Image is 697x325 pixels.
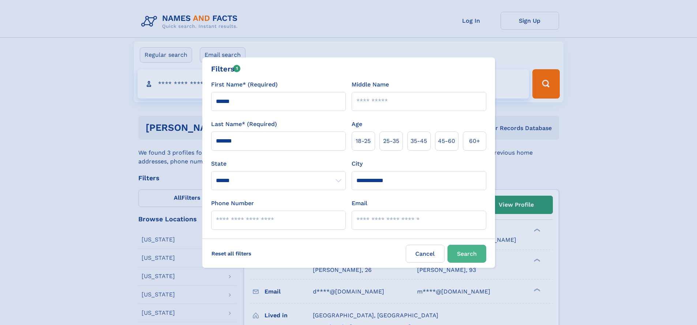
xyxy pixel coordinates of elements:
[356,137,371,145] span: 18‑25
[406,245,445,263] label: Cancel
[211,199,254,208] label: Phone Number
[352,159,363,168] label: City
[352,120,362,129] label: Age
[211,120,277,129] label: Last Name* (Required)
[438,137,455,145] span: 45‑60
[352,199,367,208] label: Email
[469,137,480,145] span: 60+
[447,245,486,263] button: Search
[383,137,399,145] span: 25‑35
[211,80,278,89] label: First Name* (Required)
[352,80,389,89] label: Middle Name
[211,159,346,168] label: State
[207,245,256,262] label: Reset all filters
[411,137,427,145] span: 35‑45
[211,63,241,74] div: Filters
